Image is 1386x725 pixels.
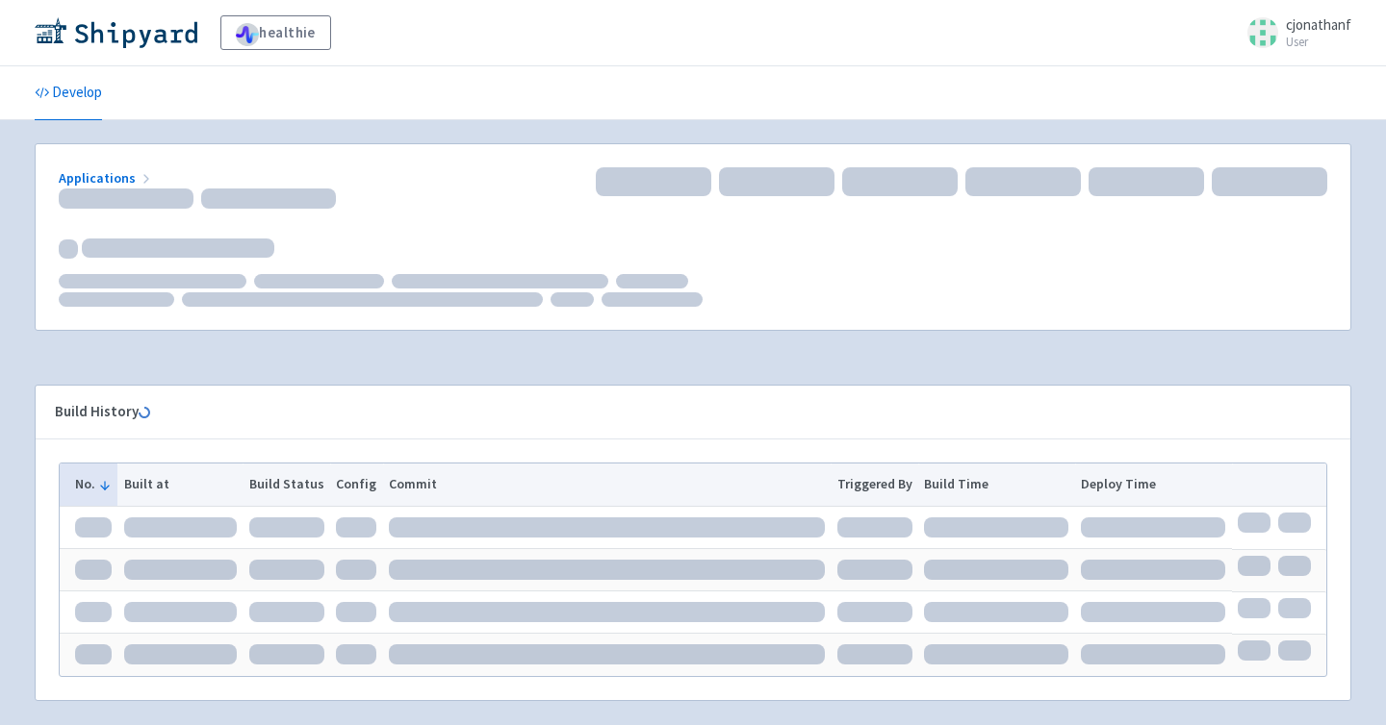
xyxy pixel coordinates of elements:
span: cjonathanf [1286,15,1351,34]
a: cjonathanf User [1236,17,1351,48]
th: Config [330,463,383,506]
a: Applications [59,169,154,187]
button: No. [75,474,112,494]
img: Shipyard logo [35,17,197,48]
th: Built at [117,463,243,506]
a: Develop [35,66,102,120]
small: User [1286,36,1351,48]
a: healthie [220,15,331,50]
th: Build Time [918,463,1075,506]
th: Deploy Time [1075,463,1232,506]
th: Commit [383,463,832,506]
div: Build History [55,401,1300,423]
th: Build Status [243,463,330,506]
th: Triggered By [831,463,918,506]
